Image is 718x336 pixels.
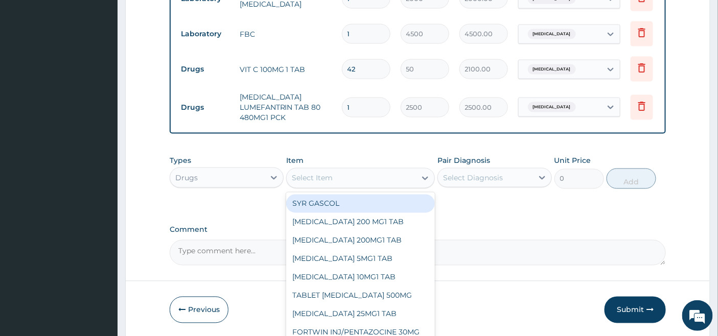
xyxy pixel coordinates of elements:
[59,102,141,205] span: We're online!
[235,24,337,44] td: FBC
[170,226,666,234] label: Comment
[176,60,235,79] td: Drugs
[19,51,41,77] img: d_794563401_company_1708531726252_794563401
[286,231,435,250] div: [MEDICAL_DATA] 200MG1 TAB
[286,250,435,268] div: [MEDICAL_DATA] 5MG1 TAB
[176,25,235,43] td: Laboratory
[168,5,192,30] div: Minimize live chat window
[286,268,435,286] div: [MEDICAL_DATA] 10MG1 TAB
[292,173,333,183] div: Select Item
[528,29,576,39] span: [MEDICAL_DATA]
[286,155,304,165] label: Item
[286,286,435,305] div: TABLET [MEDICAL_DATA] 500MG
[528,64,576,75] span: [MEDICAL_DATA]
[437,155,490,165] label: Pair Diagnosis
[286,213,435,231] div: [MEDICAL_DATA] 200 MG1 TAB
[286,305,435,323] div: [MEDICAL_DATA] 25MG1 TAB
[554,155,591,165] label: Unit Price
[286,195,435,213] div: SYR GASCOL
[5,226,195,261] textarea: Type your message and hit 'Enter'
[176,98,235,117] td: Drugs
[607,169,656,189] button: Add
[175,173,198,183] div: Drugs
[53,57,172,70] div: Chat with us now
[605,297,666,323] button: Submit
[443,173,503,183] div: Select Diagnosis
[528,102,576,112] span: [MEDICAL_DATA]
[170,156,191,165] label: Types
[235,59,337,80] td: VIT C 100MG 1 TAB
[170,297,228,323] button: Previous
[235,87,337,128] td: [MEDICAL_DATA] LUMEFANTRIN TAB 80 480MG1 PCK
